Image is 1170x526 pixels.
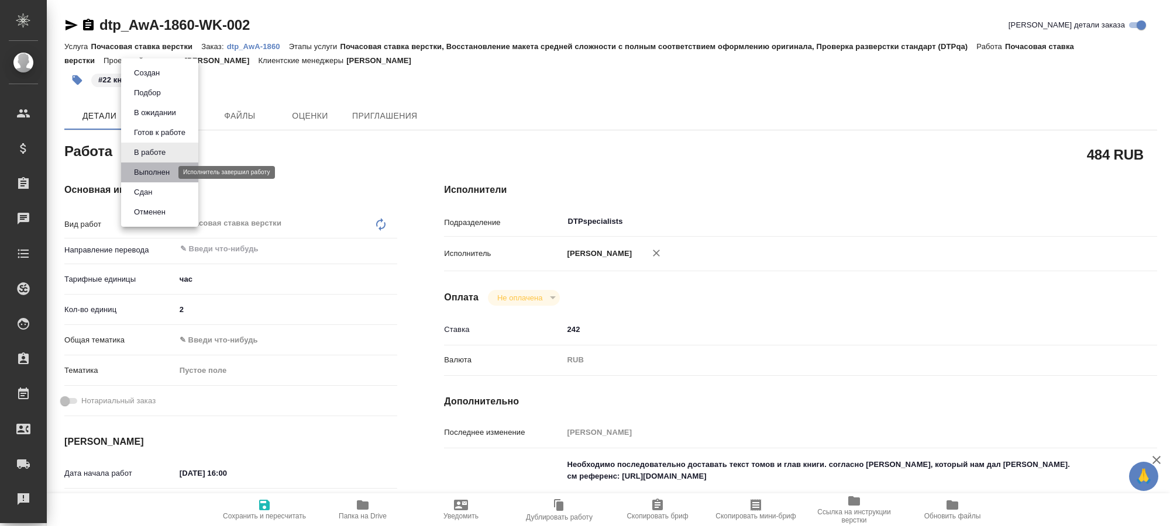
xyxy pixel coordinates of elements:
button: В ожидании [130,106,180,119]
button: Готов к работе [130,126,189,139]
button: Подбор [130,86,164,99]
button: Сдан [130,186,156,199]
button: Выполнен [130,166,173,179]
button: Создан [130,67,163,79]
button: Отменен [130,206,169,219]
button: В работе [130,146,169,159]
